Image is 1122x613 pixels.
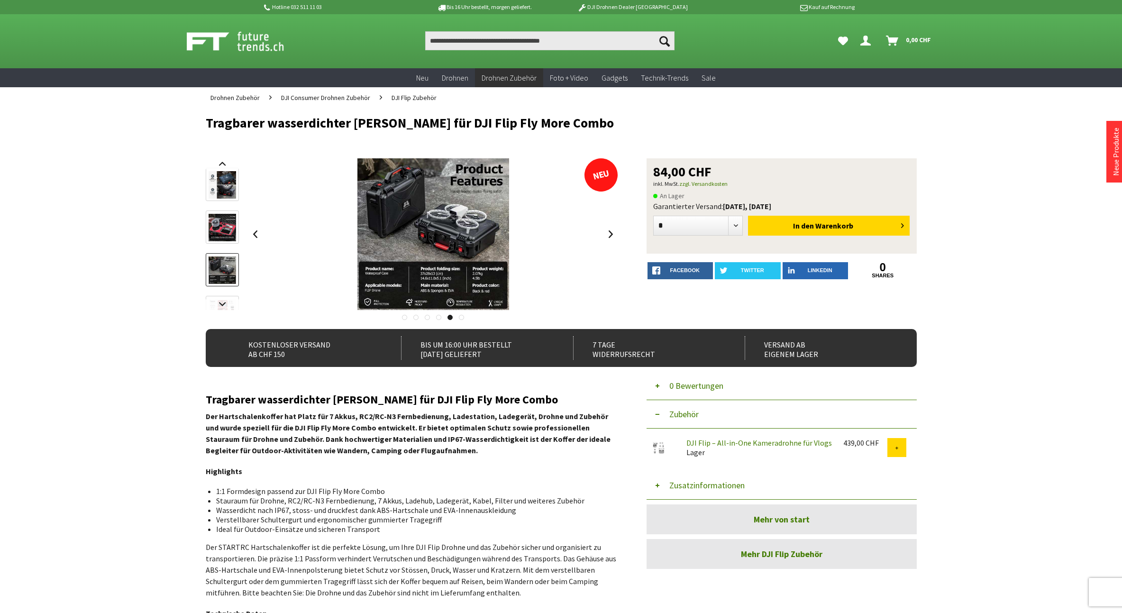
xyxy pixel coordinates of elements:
h2: Tragbarer wasserdichter [PERSON_NAME] für DJI Flip Fly More Combo [206,393,618,406]
button: Zubehör [647,400,917,429]
div: Kostenloser Versand ab CHF 150 [229,336,381,360]
a: facebook [648,262,713,279]
button: Suchen [655,31,675,50]
div: 7 Tage Widerrufsrecht [573,336,724,360]
p: Bis 16 Uhr bestellt, morgen geliefert. [410,1,558,13]
a: Foto + Video [543,68,595,88]
strong: Highlights [206,467,242,476]
a: DJI Flip Zubehör [387,87,441,108]
a: Neu [410,68,435,88]
a: 0 [850,262,916,273]
p: Der STARTRC Hartschalenkoffer ist die perfekte Lösung, um Ihre DJI Flip Drohne und das Zubehör si... [206,541,618,598]
img: DJI Flip – All-in-One Kameradrohne für Vlogs [647,438,670,456]
span: Drohnen Zubehör [482,73,537,82]
a: Drohnen Zubehör [475,68,543,88]
a: Mehr von start [647,504,917,534]
span: Sale [702,73,716,82]
a: Technik-Trends [634,68,695,88]
span: facebook [670,267,700,273]
li: Wasserdicht nach IP67, stoss- und druckfest dank ABS-Hartschale und EVA-Innenauskleidung [216,505,611,515]
span: Foto + Video [550,73,588,82]
span: An Lager [653,190,684,201]
a: Drohnen Zubehör [206,87,265,108]
div: Bis um 16:00 Uhr bestellt [DATE] geliefert [401,336,552,360]
img: Shop Futuretrends - zur Startseite wechseln [187,29,305,53]
div: Garantierter Versand: [653,201,910,211]
a: Gadgets [595,68,634,88]
a: Sale [695,68,722,88]
a: zzgl. Versandkosten [679,180,728,187]
a: Hi, Günter - Dein Konto [857,31,878,50]
span: LinkedIn [808,267,832,273]
p: DJI Drohnen Dealer [GEOGRAPHIC_DATA] [558,1,706,13]
div: Lager [679,438,836,457]
span: 84,00 CHF [653,165,712,178]
li: 1:1 Formdesign passend zur DJI Flip Fly More Combo [216,486,611,496]
button: In den Warenkorb [748,216,910,236]
a: twitter [715,262,781,279]
a: LinkedIn [783,262,848,279]
span: Technik-Trends [641,73,688,82]
b: [DATE], [DATE] [723,201,771,211]
p: Kauf auf Rechnung [707,1,855,13]
a: Drohnen [435,68,475,88]
span: 0,00 CHF [906,32,931,47]
a: Meine Favoriten [833,31,853,50]
li: Ideal für Outdoor-Einsätze und sicheren Transport [216,524,611,534]
span: Drohnen [442,73,468,82]
span: DJI Flip Zubehör [392,93,437,102]
strong: Der Hartschalenkoffer hat Platz für 7 Akkus, RC2/RC-N3 Fernbedienung, Ladestation, Ladegerät, Dro... [206,412,611,455]
span: In den [793,221,814,230]
button: Zusatzinformationen [647,471,917,500]
p: inkl. MwSt. [653,178,910,190]
div: 439,00 CHF [843,438,887,448]
a: DJI Flip – All-in-One Kameradrohne für Vlogs [686,438,832,448]
span: twitter [741,267,764,273]
p: Hotline 032 511 11 03 [263,1,410,13]
span: DJI Consumer Drohnen Zubehör [281,93,370,102]
a: DJI Consumer Drohnen Zubehör [276,87,375,108]
a: Warenkorb [882,31,936,50]
li: Verstellbarer Schultergurt und ergonomischer gummierter Tragegriff [216,515,611,524]
h1: Tragbarer wasserdichter [PERSON_NAME] für DJI Flip Fly More Combo [206,116,775,130]
div: Versand ab eigenem Lager [745,336,896,360]
span: Drohnen Zubehör [210,93,260,102]
a: Mehr DJI Flip Zubehör [647,539,917,569]
a: shares [850,273,916,279]
input: Produkt, Marke, Kategorie, EAN, Artikelnummer… [425,31,675,50]
button: 0 Bewertungen [647,372,917,400]
span: Warenkorb [815,221,853,230]
li: Stauraum für Drohne, RC2/RC-N3 Fernbedienung, 7 Akkus, Ladehub, Ladegerät, Kabel, Filter und weit... [216,496,611,505]
span: Neu [416,73,429,82]
span: Gadgets [602,73,628,82]
a: Neue Produkte [1111,128,1121,176]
